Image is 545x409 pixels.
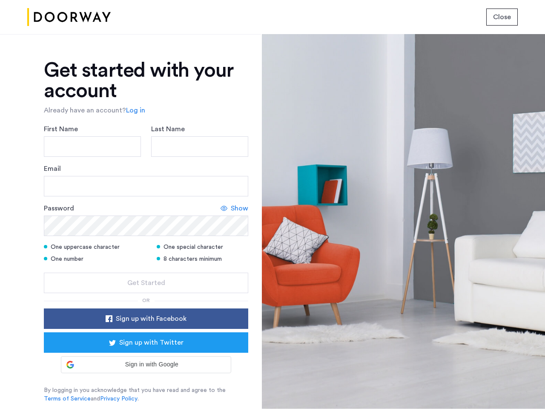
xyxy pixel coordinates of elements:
span: Already have an account? [44,107,126,114]
div: One special character [157,243,248,251]
span: or [142,298,150,303]
div: One uppercase character [44,243,146,251]
span: Sign in with Google [77,360,226,369]
label: Last Name [151,124,185,134]
span: Sign up with Twitter [119,337,184,348]
div: Sign in with Google [61,356,231,373]
img: logo [27,1,111,33]
label: Email [44,164,61,174]
span: Close [493,12,511,22]
div: 8 characters minimum [157,255,248,263]
p: By logging in you acknowledge that you have read and agree to the and . [44,386,248,403]
a: Terms of Service [44,395,91,403]
a: Privacy Policy [100,395,138,403]
button: button [44,273,248,293]
span: Get Started [127,278,165,288]
span: Sign up with Facebook [116,314,186,324]
button: button [44,332,248,353]
button: button [44,308,248,329]
a: Log in [126,105,145,115]
label: First Name [44,124,78,134]
button: button [486,9,518,26]
span: Show [231,203,248,213]
h1: Get started with your account [44,60,248,101]
div: One number [44,255,146,263]
label: Password [44,203,74,213]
